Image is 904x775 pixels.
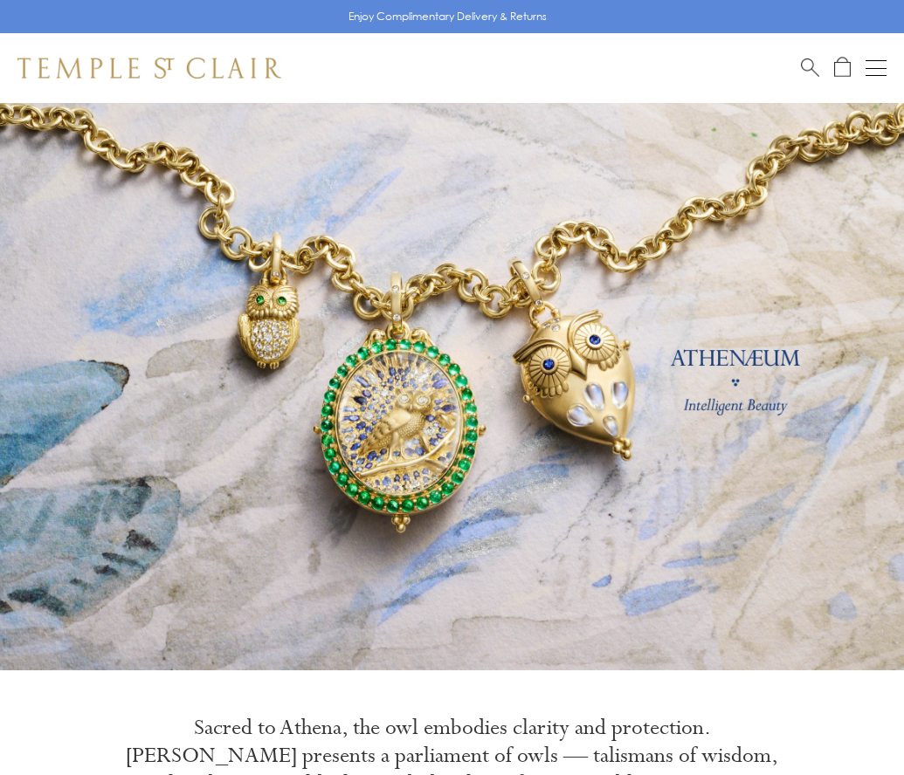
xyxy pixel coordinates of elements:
a: Search [801,57,819,79]
p: Enjoy Complimentary Delivery & Returns [348,8,547,25]
button: Open navigation [866,58,887,79]
a: Open Shopping Bag [834,57,851,79]
img: Temple St. Clair [17,58,281,79]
